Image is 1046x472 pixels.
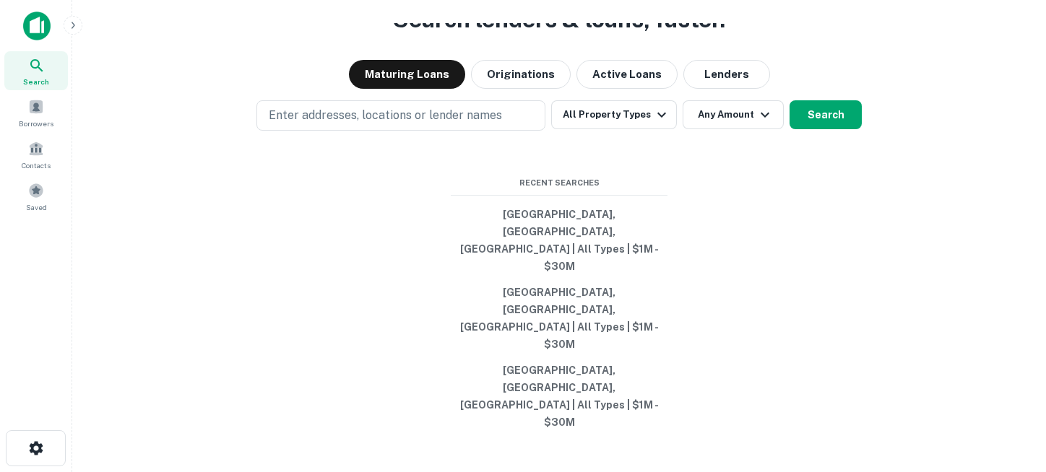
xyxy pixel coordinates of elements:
[22,159,51,171] span: Contacts
[576,60,678,89] button: Active Loans
[4,135,68,174] a: Contacts
[471,60,571,89] button: Originations
[26,201,47,213] span: Saved
[451,177,667,189] span: Recent Searches
[19,118,53,129] span: Borrowers
[23,76,49,87] span: Search
[256,100,545,131] button: Enter addresses, locations or lender names
[4,177,68,216] a: Saved
[4,93,68,132] a: Borrowers
[551,100,677,129] button: All Property Types
[790,100,862,129] button: Search
[451,357,667,435] button: [GEOGRAPHIC_DATA], [GEOGRAPHIC_DATA], [GEOGRAPHIC_DATA] | All Types | $1M - $30M
[269,107,502,124] p: Enter addresses, locations or lender names
[349,60,465,89] button: Maturing Loans
[974,357,1046,426] iframe: Chat Widget
[683,60,770,89] button: Lenders
[451,201,667,279] button: [GEOGRAPHIC_DATA], [GEOGRAPHIC_DATA], [GEOGRAPHIC_DATA] | All Types | $1M - $30M
[4,51,68,90] a: Search
[23,12,51,40] img: capitalize-icon.png
[451,279,667,357] button: [GEOGRAPHIC_DATA], [GEOGRAPHIC_DATA], [GEOGRAPHIC_DATA] | All Types | $1M - $30M
[683,100,784,129] button: Any Amount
